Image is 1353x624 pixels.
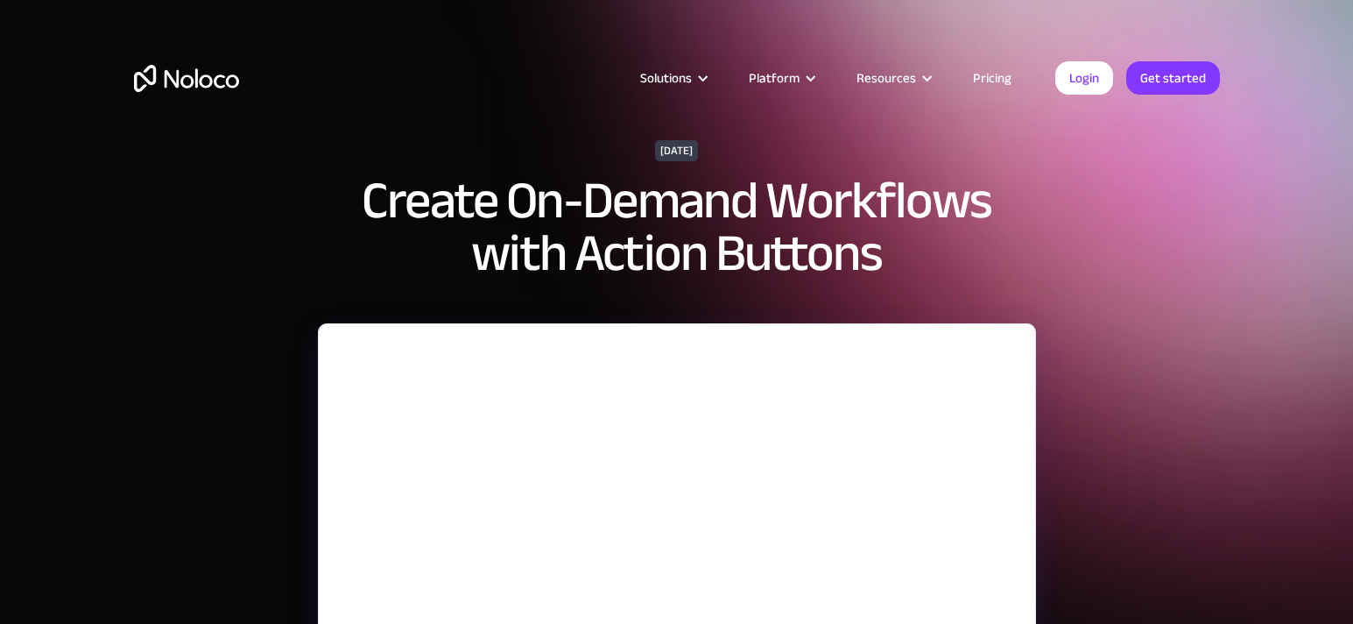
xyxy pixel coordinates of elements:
[1126,61,1220,95] a: Get started
[727,67,835,89] div: Platform
[835,67,951,89] div: Resources
[749,67,800,89] div: Platform
[951,67,1033,89] a: Pricing
[618,67,727,89] div: Solutions
[134,65,239,92] a: home
[856,67,916,89] div: Resources
[1055,61,1113,95] a: Login
[327,174,1027,280] h1: Create On-Demand Workflows with Action Buttons
[640,67,692,89] div: Solutions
